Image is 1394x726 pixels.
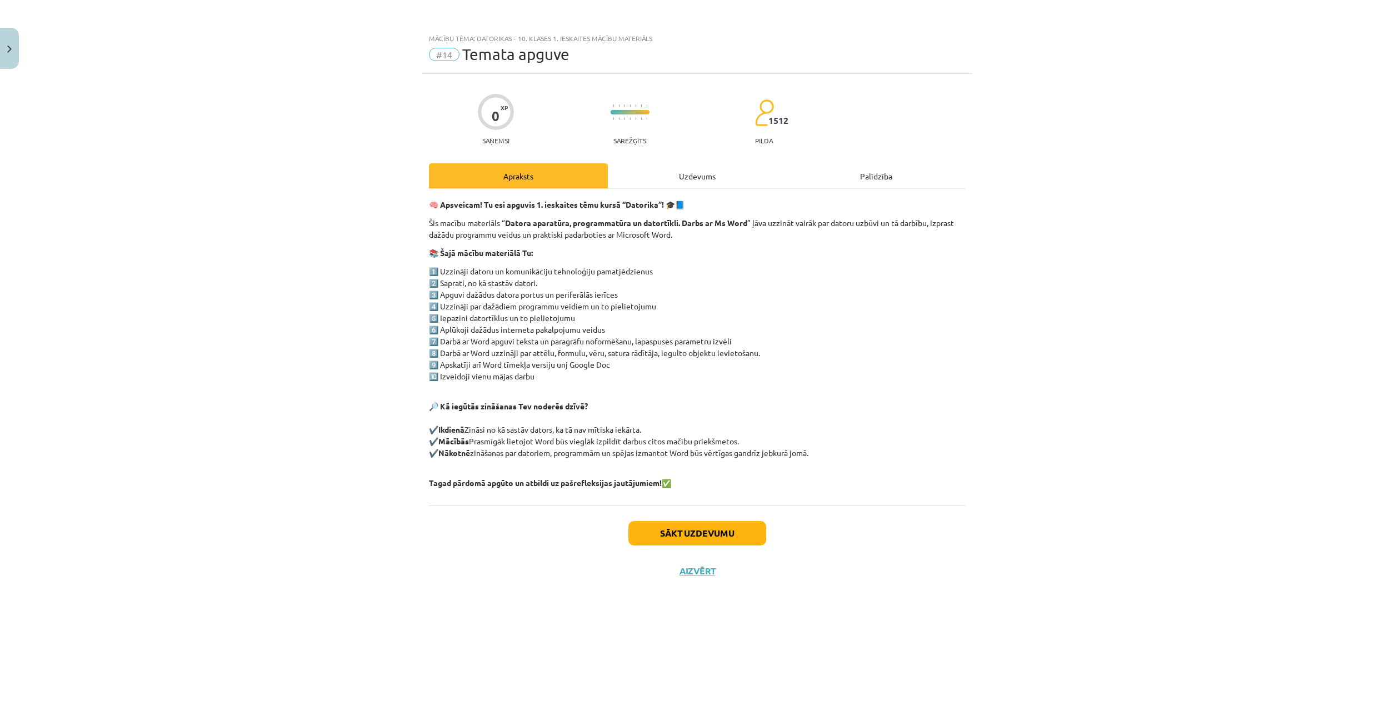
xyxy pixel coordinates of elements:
img: icon-short-line-57e1e144782c952c97e751825c79c345078a6d821885a25fce030b3d8c18986b.svg [629,117,631,120]
strong: Nākotnē [438,448,470,458]
p: Sarežģīts [613,137,646,144]
span: Temata apguve [462,45,569,63]
button: Aizvērt [676,565,718,577]
strong: Tagad pārdomā apgūto un atbildi uz pašrefleksijas jautājumiem! [429,478,662,488]
div: Apraksts [429,163,608,188]
p: 1️⃣ Uzzināji datoru un komunikāciju tehnoloģiju pamatjēdzienus 2️⃣ Saprati, no kā stastāv datori.... [429,266,966,382]
p: Saņemsi [478,137,514,144]
p: pilda [755,137,773,144]
img: students-c634bb4e5e11cddfef0936a35e636f08e4e9abd3cc4e673bd6f9a4125e45ecb1.svg [755,99,774,127]
strong: Mācībās [438,436,469,446]
img: icon-short-line-57e1e144782c952c97e751825c79c345078a6d821885a25fce030b3d8c18986b.svg [635,117,636,120]
strong: 📚 Šajā mācību materiālā Tu: [429,248,533,258]
span: 1512 [768,116,788,126]
img: icon-short-line-57e1e144782c952c97e751825c79c345078a6d821885a25fce030b3d8c18986b.svg [646,117,647,120]
div: Palīdzība [787,163,966,188]
img: icon-short-line-57e1e144782c952c97e751825c79c345078a6d821885a25fce030b3d8c18986b.svg [618,104,619,107]
img: icon-short-line-57e1e144782c952c97e751825c79c345078a6d821885a25fce030b3d8c18986b.svg [613,117,614,120]
img: icon-short-line-57e1e144782c952c97e751825c79c345078a6d821885a25fce030b3d8c18986b.svg [618,117,619,120]
strong: 🧠 Apsveicam! Tu esi apguvis 1. ieskaites tēmu kursā “Datorika”! 🎓📘 [429,199,684,209]
span: XP [501,104,508,111]
strong: Datora aparatūra, programmatūra un datortīkli. Darbs ar Ms Word [505,218,747,228]
p: ✅ [429,477,966,489]
div: Uzdevums [608,163,787,188]
img: icon-short-line-57e1e144782c952c97e751825c79c345078a6d821885a25fce030b3d8c18986b.svg [641,117,642,120]
img: icon-short-line-57e1e144782c952c97e751825c79c345078a6d821885a25fce030b3d8c18986b.svg [635,104,636,107]
strong: 🔎 Kā iegūtās zināšanas Tev noderēs dzīvē? [429,401,588,411]
div: 0 [492,108,499,124]
div: Mācību tēma: Datorikas - 10. klases 1. ieskaites mācību materiāls [429,34,966,42]
p: Šis macību materiāls “ ” ļāva uzzināt vairāk par datoru uzbūvi un tā darbību, izprast dažādu prog... [429,217,966,241]
strong: Ikdienā [438,424,464,434]
img: icon-short-line-57e1e144782c952c97e751825c79c345078a6d821885a25fce030b3d8c18986b.svg [629,104,631,107]
button: Sākt uzdevumu [628,521,766,545]
img: icon-short-line-57e1e144782c952c97e751825c79c345078a6d821885a25fce030b3d8c18986b.svg [613,104,614,107]
p: ✔️ Zināsi no kā sastāv dators, ka tā nav mītiska iekārta. ✔️ Prasmīgāk lietojot Word būs vieglāk ... [429,389,966,470]
span: #14 [429,48,459,61]
img: icon-close-lesson-0947bae3869378f0d4975bcd49f059093ad1ed9edebbc8119c70593378902aed.svg [7,46,12,53]
img: icon-short-line-57e1e144782c952c97e751825c79c345078a6d821885a25fce030b3d8c18986b.svg [641,104,642,107]
img: icon-short-line-57e1e144782c952c97e751825c79c345078a6d821885a25fce030b3d8c18986b.svg [624,104,625,107]
img: icon-short-line-57e1e144782c952c97e751825c79c345078a6d821885a25fce030b3d8c18986b.svg [646,104,647,107]
img: icon-short-line-57e1e144782c952c97e751825c79c345078a6d821885a25fce030b3d8c18986b.svg [624,117,625,120]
